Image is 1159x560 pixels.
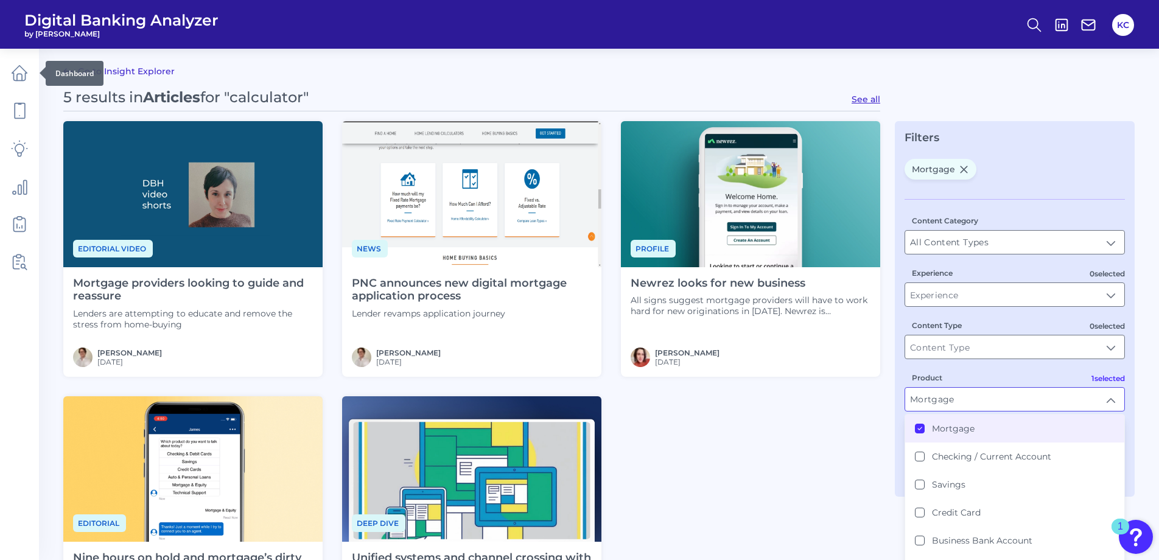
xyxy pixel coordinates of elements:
span: Editorial [73,514,126,532]
span: News [352,240,388,257]
a: Go to Insight Explorer [63,64,175,79]
p: All signs suggest mortgage providers will have to work hard for new originations in [DATE]. Newre... [631,295,870,317]
label: Credit Card [932,507,981,518]
span: Filters [905,131,939,144]
img: MIchael McCaw [73,348,93,367]
p: Lenders are attempting to educate and remove the stress from home-buying [73,308,313,330]
span: [DATE] [97,357,162,366]
span: [DATE] [376,357,441,366]
input: Content Type [905,335,1124,359]
h4: PNC announces new digital mortgage application process [352,277,592,303]
span: for "calculator" [200,88,309,106]
button: KC [1112,14,1134,36]
a: [PERSON_NAME] [97,348,162,357]
a: Editorial video [73,242,153,254]
a: [PERSON_NAME] [376,348,441,357]
a: Profile [631,242,676,254]
a: Editorial [73,517,126,528]
div: 1 [1118,527,1123,542]
span: Mortgage [905,159,976,180]
img: Provider Profile - Phone (1).png [621,121,880,267]
span: Profile [631,240,676,257]
img: MicrosoftTeams-image_(7).png [631,348,650,367]
p: Lender revamps application journey [352,308,592,319]
h4: Newrez looks for new business [631,277,870,290]
a: Deep dive [352,517,405,528]
img: PNC_(1)-1366x768.png [342,121,601,267]
label: Content Category [912,216,978,225]
span: by [PERSON_NAME] [24,29,219,38]
a: News [352,242,388,254]
div: 5 results in [63,88,309,106]
img: Vanessa_1366x768.jpg [63,121,323,267]
span: Editorial video [73,240,153,257]
input: Experience [905,283,1124,306]
span: [DATE] [655,357,720,366]
button: Open Resource Center, 1 new notification [1119,520,1153,554]
span: Digital Banking Analyzer [24,11,219,29]
label: Business Bank Account [932,535,1032,546]
span: Articles [143,88,200,106]
span: Deep dive [352,514,405,532]
label: Experience [912,268,953,278]
img: NavyFed.png [63,396,323,542]
label: Product [912,373,942,382]
label: Mortgage [932,423,975,434]
h4: Mortgage providers looking to guide and reassure [73,277,313,303]
img: Deep Dives - Desktop.png [342,396,601,542]
label: Checking / Current Account [932,451,1051,462]
div: Dashboard [46,61,103,86]
label: Savings [932,479,965,490]
label: Content Type [912,321,962,330]
button: See all [852,94,880,105]
img: MIchael McCaw [352,348,371,367]
a: [PERSON_NAME] [655,348,720,357]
